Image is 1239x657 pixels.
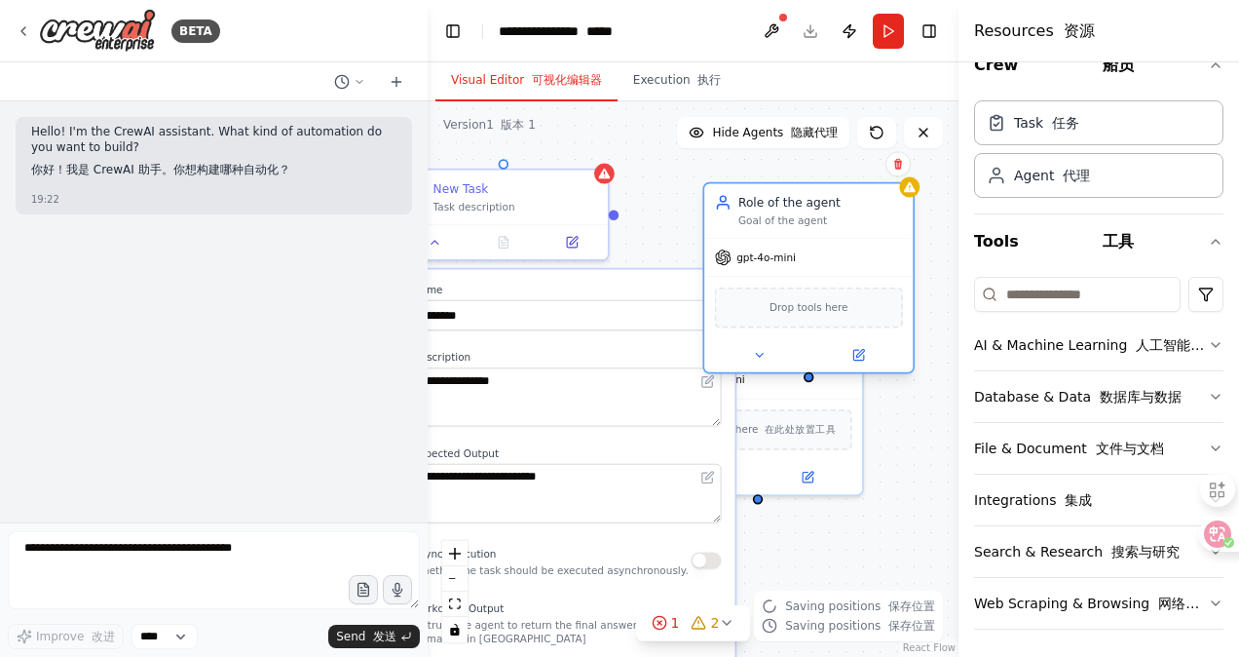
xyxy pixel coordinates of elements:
nav: breadcrumb [499,21,677,41]
span: Send [336,629,396,644]
font: 搜索与研究 [1111,544,1180,560]
font: 你好！我是 CrewAI 助手。你想构建哪种自动化？ [31,163,290,176]
div: Role of the agentGoal of the agentgpt-4o-miniDrop tools here [702,185,915,377]
div: Task description [433,201,598,214]
div: Search & Research [974,542,1180,561]
div: Role of the agent 代理的角色Goal of the agent 代理的目标gpt-4o-miniDrop tools here 在此处放置工具 [652,288,864,496]
div: React Flow controls [442,541,468,642]
button: No output available [468,232,540,252]
button: 12 [636,605,751,641]
div: AI & Machine Learning [974,335,1208,355]
a: React Flow attribution [903,642,956,653]
button: Hide Agents 隐藏代理 [677,117,849,148]
img: Logo [39,9,156,53]
font: 版本 1 [501,118,535,132]
button: Send 发送 [328,625,420,648]
button: Search & Research 搜索与研究 [974,526,1223,577]
p: Hello! I'm the CrewAI assistant. What kind of automation do you want to build? [31,125,396,186]
font: 文件与文档 [1096,441,1164,456]
div: Tools 工具 [974,269,1223,645]
button: Web Scraping & Browsing 网络爬虫与浏览 [974,578,1223,629]
span: 1 [671,613,680,633]
font: 数据库与数据 [1100,389,1182,405]
button: Execution [618,60,737,101]
div: New Task [433,180,489,197]
div: Goal of the agent [738,214,903,228]
button: Click to speak your automation idea [383,575,412,604]
span: Hide Agents [712,125,838,140]
button: toggle interactivity [442,617,468,642]
span: Markdown Output [413,602,505,614]
font: 船员 [1103,56,1134,74]
div: Task [1014,113,1079,133]
span: Improve [36,629,115,644]
button: Start a new chat [381,70,412,94]
span: Drop tools here [770,299,848,316]
font: 集成 [1065,492,1092,508]
button: Crew 船员 [974,38,1223,93]
font: 在此处放置工具 [765,424,836,436]
font: 保存位置 [888,599,935,613]
span: Drop tools here [680,421,836,438]
div: Agent [1014,166,1090,185]
div: File & Document [974,439,1164,458]
button: Visual Editor [435,60,618,101]
div: Integrations [974,490,1092,510]
font: 任务 [1052,115,1079,131]
span: Saving positions [785,599,935,614]
button: Improve 改进 [8,624,124,649]
font: 隐藏代理 [791,126,838,139]
button: Delete node [885,151,911,176]
button: zoom out [442,566,468,592]
button: Hide left sidebar [439,18,467,45]
button: Hide right sidebar [916,18,943,45]
font: 可视化编辑器 [532,73,602,87]
p: Whether the task should be executed asynchronously. [413,563,689,577]
div: Crew 船员 [974,93,1223,213]
div: Database & Data [974,387,1182,406]
font: 代理 [1063,168,1090,183]
button: Database & Data 数据库与数据 [974,371,1223,422]
font: 执行 [697,73,721,87]
button: fit view [442,592,468,617]
button: File & Document 文件与文档 [974,423,1223,474]
button: AI & Machine Learning 人工智能与机器学习 [974,320,1223,370]
button: Open in editor [697,371,718,392]
font: 资源 [1064,21,1095,40]
button: Integrations 集成 [974,475,1223,525]
font: 发送 [373,630,396,643]
font: 保存位置 [888,619,935,633]
span: Async Execution [413,548,497,560]
label: Name [413,283,722,296]
button: Open in editor [697,468,718,488]
div: Web Scraping & Browsing [974,594,1208,613]
button: Switch to previous chat [326,70,373,94]
span: gpt-4o-mini [736,251,796,264]
div: Role of the agent [738,194,903,211]
label: Expected Output [413,447,722,461]
div: BETA [171,19,220,43]
font: 改进 [92,630,115,643]
label: Description [413,351,722,365]
button: Tools 工具 [974,214,1223,269]
span: Saving positions [785,618,935,634]
button: zoom in [442,541,468,566]
button: Open in side panel [810,345,906,366]
h4: Resources [974,19,1095,43]
div: Version 1 [443,117,536,133]
font: 工具 [1103,232,1134,251]
p: Instruct the agent to return the final answer formatted in [GEOGRAPHIC_DATA] [413,618,692,645]
span: 2 [711,613,720,633]
button: Open in side panel [543,232,601,252]
div: 19:22 [31,192,59,207]
span: gpt-4o-mini [686,373,745,387]
button: Open in side panel [760,467,855,487]
button: Upload files [349,575,378,604]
